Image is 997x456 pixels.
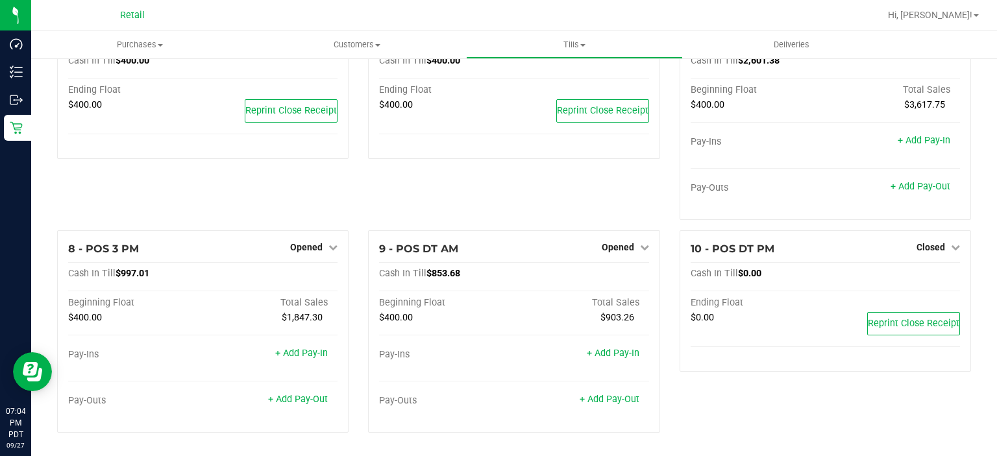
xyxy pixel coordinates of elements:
span: 9 - POS DT AM [379,243,458,255]
span: Cash In Till [379,55,426,66]
div: Ending Float [691,297,826,309]
div: Total Sales [514,297,649,309]
inline-svg: Outbound [10,93,23,106]
inline-svg: Dashboard [10,38,23,51]
span: Reprint Close Receipt [245,105,337,116]
span: $400.00 [116,55,149,66]
iframe: Resource center [13,352,52,391]
span: Reprint Close Receipt [557,105,648,116]
button: Reprint Close Receipt [867,312,960,335]
span: Opened [602,242,634,252]
span: $0.00 [738,268,761,279]
a: + Add Pay-Out [891,181,950,192]
span: Cash In Till [68,268,116,279]
a: + Add Pay-In [587,348,639,359]
span: Cash In Till [379,268,426,279]
span: $2,601.38 [738,55,780,66]
p: 09/27 [6,440,25,450]
span: $400.00 [691,99,724,110]
div: Total Sales [825,84,960,96]
button: Reprint Close Receipt [556,99,649,123]
span: $853.68 [426,268,460,279]
span: Retail [120,10,145,21]
span: Opened [290,242,323,252]
span: $0.00 [691,312,714,323]
span: $997.01 [116,268,149,279]
span: Cash In Till [691,55,738,66]
div: Ending Float [379,84,514,96]
span: $400.00 [379,312,413,323]
div: Beginning Float [691,84,826,96]
p: 07:04 PM PDT [6,405,25,440]
a: Customers [249,31,466,58]
div: Pay-Outs [691,182,826,194]
inline-svg: Retail [10,121,23,134]
a: + Add Pay-Out [268,394,328,405]
inline-svg: Inventory [10,66,23,78]
div: Beginning Float [68,297,203,309]
span: 8 - POS 3 PM [68,243,139,255]
span: $903.26 [600,312,634,323]
div: Pay-Outs [68,395,203,407]
span: Purchases [31,39,249,51]
span: $400.00 [68,312,102,323]
div: Pay-Ins [379,349,514,361]
span: $1,847.30 [282,312,323,323]
span: Closed [917,242,945,252]
span: $400.00 [68,99,102,110]
a: Tills [466,31,683,58]
span: Reprint Close Receipt [868,318,959,329]
span: 10 - POS DT PM [691,243,774,255]
a: + Add Pay-In [275,348,328,359]
button: Reprint Close Receipt [245,99,338,123]
span: $400.00 [426,55,460,66]
div: Pay-Outs [379,395,514,407]
div: Ending Float [68,84,203,96]
span: Tills [467,39,683,51]
span: Cash In Till [68,55,116,66]
div: Total Sales [203,297,338,309]
span: Cash In Till [691,268,738,279]
span: Deliveries [756,39,827,51]
span: Hi, [PERSON_NAME]! [888,10,972,20]
span: Customers [249,39,465,51]
a: + Add Pay-In [898,135,950,146]
span: $3,617.75 [904,99,945,110]
a: + Add Pay-Out [580,394,639,405]
a: Purchases [31,31,249,58]
div: Pay-Ins [68,349,203,361]
span: $400.00 [379,99,413,110]
div: Pay-Ins [691,136,826,148]
a: Deliveries [683,31,900,58]
div: Beginning Float [379,297,514,309]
